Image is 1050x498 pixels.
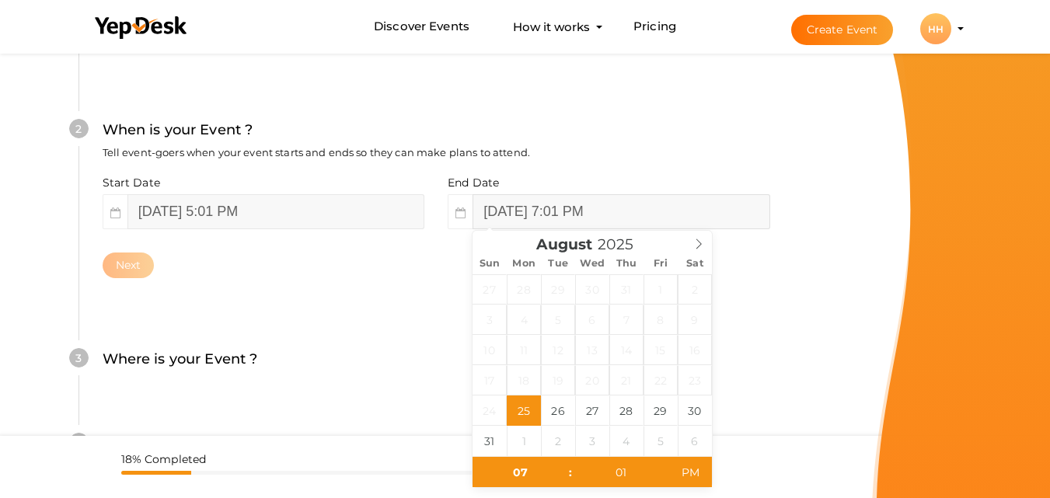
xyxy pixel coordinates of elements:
[121,451,207,467] label: 18% Completed
[103,175,160,190] label: Start Date
[507,365,541,395] span: August 18, 2025
[103,252,155,278] button: Next
[575,305,609,335] span: August 6, 2025
[69,433,89,452] div: 4
[609,305,644,335] span: August 7, 2025
[592,235,653,253] input: Year
[541,274,575,305] span: July 29, 2025
[473,259,507,269] span: Sun
[669,457,712,488] span: Click to toggle
[507,305,541,335] span: August 4, 2025
[541,395,575,426] span: August 26, 2025
[568,457,573,488] span: :
[473,365,507,395] span: August 17, 2025
[507,426,541,456] span: September 1, 2025
[920,13,951,44] div: HH
[103,348,258,371] label: Where is your Event ?
[678,259,712,269] span: Sat
[678,305,712,335] span: August 9, 2025
[541,335,575,365] span: August 12, 2025
[69,348,89,367] div: 3
[541,305,575,335] span: August 5, 2025
[644,305,678,335] span: August 8, 2025
[473,305,507,335] span: August 3, 2025
[541,426,575,456] span: September 2, 2025
[644,426,678,456] span: September 5, 2025
[127,194,424,229] input: Event start date
[678,335,712,365] span: August 16, 2025
[473,274,507,305] span: July 27, 2025
[507,274,541,305] span: July 28, 2025
[678,426,712,456] span: September 6, 2025
[644,259,678,269] span: Fri
[575,426,609,456] span: September 3, 2025
[609,395,644,426] span: August 28, 2025
[644,365,678,395] span: August 22, 2025
[609,426,644,456] span: September 4, 2025
[916,12,956,45] button: HH
[541,365,575,395] span: August 19, 2025
[473,194,769,229] input: Event end date
[103,119,253,141] label: When is your Event ?
[507,259,541,269] span: Mon
[609,365,644,395] span: August 21, 2025
[541,259,575,269] span: Tue
[507,395,541,426] span: August 25, 2025
[103,433,288,455] label: What is your Event Type ?
[644,335,678,365] span: August 15, 2025
[609,259,644,269] span: Thu
[609,335,644,365] span: August 14, 2025
[103,145,530,160] label: Tell event-goers when your event starts and ends so they can make plans to attend.
[473,426,507,456] span: August 31, 2025
[575,395,609,426] span: August 27, 2025
[678,365,712,395] span: August 23, 2025
[536,238,592,252] span: August
[473,335,507,365] span: August 10, 2025
[791,15,894,45] button: Create Event
[448,175,499,190] label: End Date
[609,274,644,305] span: July 31, 2025
[575,259,609,269] span: Wed
[508,12,595,41] button: How it works
[575,274,609,305] span: July 30, 2025
[644,274,678,305] span: August 1, 2025
[678,395,712,426] span: August 30, 2025
[678,274,712,305] span: August 2, 2025
[575,335,609,365] span: August 13, 2025
[575,365,609,395] span: August 20, 2025
[473,395,507,426] span: August 24, 2025
[507,335,541,365] span: August 11, 2025
[374,12,469,41] a: Discover Events
[920,23,951,35] profile-pic: HH
[69,119,89,138] div: 2
[644,395,678,426] span: August 29, 2025
[633,12,676,41] a: Pricing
